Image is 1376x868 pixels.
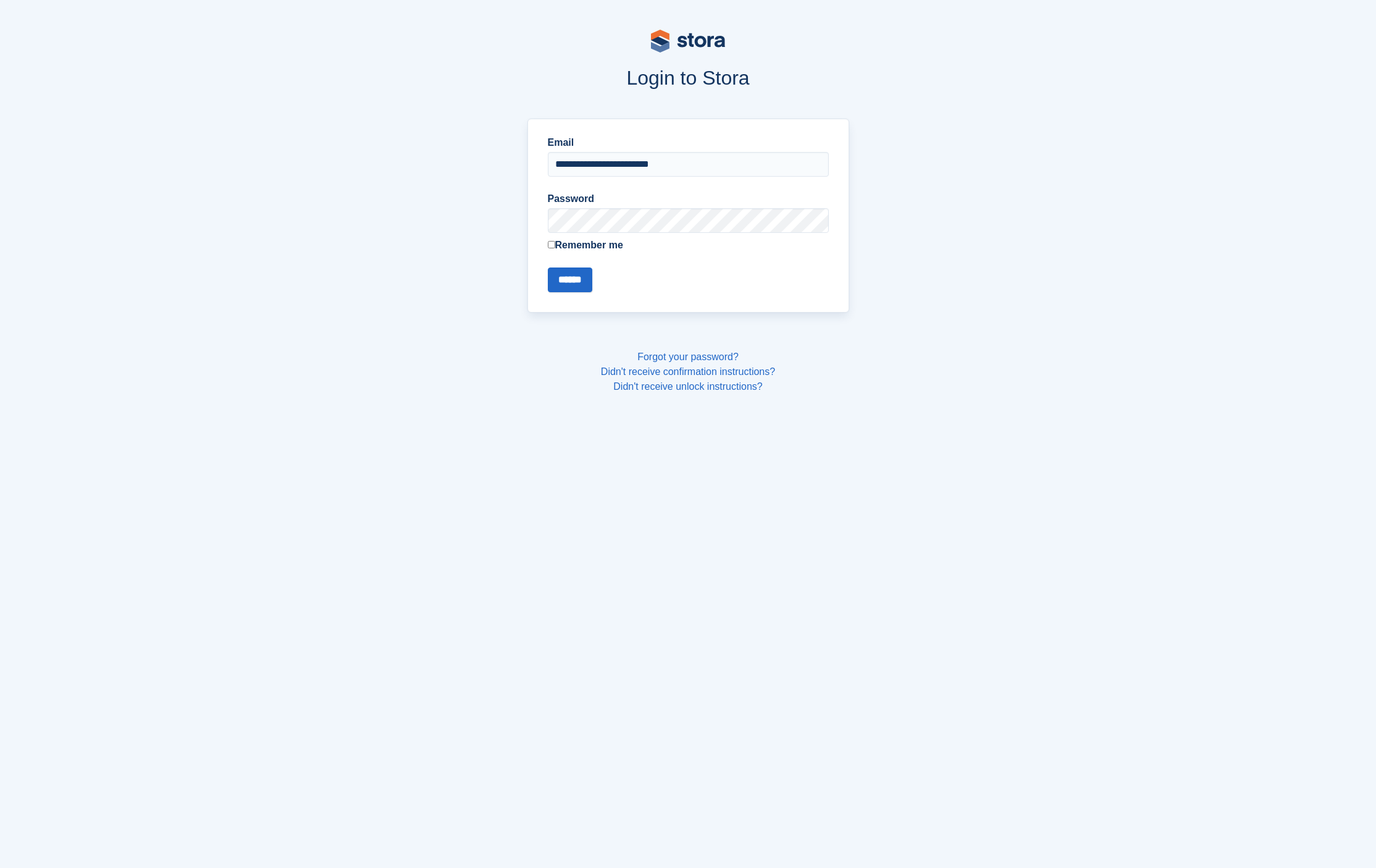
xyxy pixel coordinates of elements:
[548,192,829,206] label: Password
[548,241,555,248] input: Remember me
[637,352,739,362] a: Forgot your password?
[548,135,829,150] label: Email
[601,366,775,377] a: Didn't receive confirmation instructions?
[292,67,1084,89] h1: Login to Stora
[651,30,725,53] img: stora-logo-53a41332b3708ae10de48c4981b4e9114cc0af31d8433b30ea865607fb682f29.svg
[613,381,762,392] a: Didn't receive unlock instructions?
[548,238,829,253] label: Remember me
